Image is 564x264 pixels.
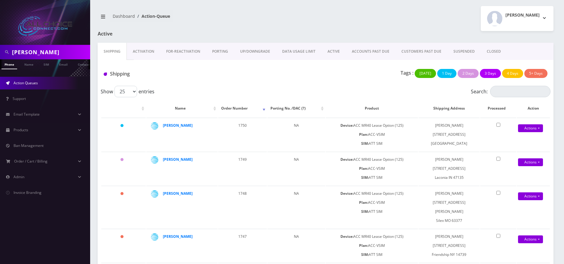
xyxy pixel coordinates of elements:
[14,80,38,85] span: Action Queues
[218,152,267,185] td: 1749
[267,152,325,185] td: NA
[395,43,447,60] a: CUSTOMERS PAST DUE
[21,59,36,69] a: Name
[127,43,160,60] a: Activation
[12,46,89,58] input: Search in Company
[267,186,325,228] td: NA
[98,43,127,60] a: Shipping
[113,13,135,19] a: Dashboard
[458,69,479,78] button: 2 Days
[267,229,325,262] td: NA
[326,100,418,117] th: Product
[18,16,72,36] img: All Choice Connect
[13,96,26,101] span: Support
[359,200,368,205] b: Plan:
[98,10,321,27] nav: breadcrumb
[14,159,47,164] span: Order / Cart / Billing
[359,243,368,248] b: Plan:
[419,100,480,117] th: Shipping Address
[361,141,369,146] b: SIM:
[340,234,353,239] b: Device:
[326,118,418,151] td: ACC MR40 Lease Option (125) ACC-VSIM ATT SIM
[218,186,267,228] td: 1748
[481,43,507,60] a: CLOSED
[276,43,322,60] a: DATA USAGE LIMIT
[267,100,325,117] th: Porting No. /DAC (?): activate to sort column ascending
[505,13,540,18] h2: [PERSON_NAME]
[322,43,346,60] a: ACTIVE
[326,186,418,228] td: ACC MR40 Lease Option (125) ACC-VSIM ATT SIM
[361,209,369,214] b: SIM:
[14,190,41,195] span: Invoice Branding
[419,229,480,262] td: [PERSON_NAME] [STREET_ADDRESS] Friendship NY 14739
[104,71,245,77] h1: Shipping
[490,86,550,97] input: Search:
[359,132,368,137] b: Plan:
[234,43,276,60] a: UP/DOWNGRADE
[471,86,550,97] label: Search:
[146,100,218,117] th: Name: activate to sort column ascending
[114,86,137,97] select: Showentries
[340,157,353,162] b: Device:
[419,152,480,185] td: [PERSON_NAME] [STREET_ADDRESS] Laconia IN 47135
[346,43,395,60] a: ACCOUNTS PAST DUE
[14,143,44,148] span: Ban Management
[218,100,267,117] th: Order Number: activate to sort column ascending
[14,127,28,132] span: Products
[518,235,543,243] a: Actions
[218,118,267,151] td: 1750
[101,100,146,117] th: : activate to sort column ascending
[518,124,543,132] a: Actions
[401,69,413,76] p: Tags :
[160,43,206,60] a: FOR-REActivation
[75,59,95,69] a: Company
[41,59,52,69] a: SIM
[359,166,368,171] b: Plan:
[218,229,267,262] td: 1747
[135,13,170,19] li: Action-Queue
[361,252,369,257] b: SIM:
[361,175,369,180] b: SIM:
[447,43,481,60] a: SUSPENDED
[101,86,154,97] label: Show entries
[481,6,553,31] button: [PERSON_NAME]
[104,73,107,76] img: Shipping
[163,123,193,128] a: [PERSON_NAME]
[340,123,353,128] b: Device:
[518,192,543,200] a: Actions
[480,100,516,117] th: Processed: activate to sort column ascending
[163,191,193,196] a: [PERSON_NAME]
[163,157,193,162] a: [PERSON_NAME]
[206,43,234,60] a: PORTING
[2,59,17,69] a: Phone
[340,191,353,196] b: Device:
[326,152,418,185] td: ACC MR40 Lease Option (125) ACC-VSIM ATT SIM
[524,69,547,78] button: 5+ Days
[437,69,456,78] button: 1 Day
[419,186,480,228] td: [PERSON_NAME] [STREET_ADDRESS][PERSON_NAME] Silex MO 63377
[267,118,325,151] td: NA
[98,31,244,37] h1: Active
[163,234,193,239] a: [PERSON_NAME]
[480,69,501,78] button: 3 Days
[14,174,24,179] span: Admin
[14,112,40,117] span: Email Template
[56,59,71,69] a: Email
[419,118,480,151] td: [PERSON_NAME] [STREET_ADDRESS] [GEOGRAPHIC_DATA]
[326,229,418,262] td: ACC MR40 Lease Option (125) ACC-VSIM ATT SIM
[517,100,550,117] th: Action
[518,158,543,166] a: Actions
[502,69,523,78] button: 4 Days
[415,69,436,78] button: [DATE]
